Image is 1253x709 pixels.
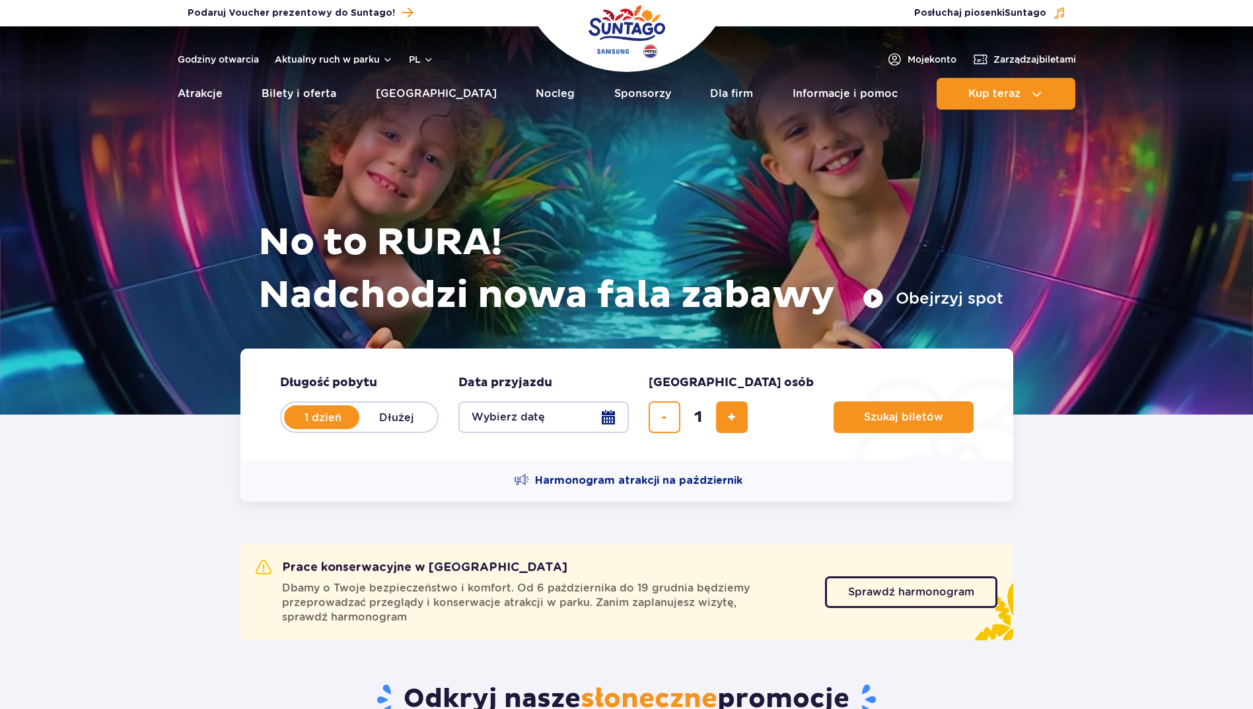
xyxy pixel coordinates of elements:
a: Atrakcje [178,78,223,110]
a: Mojekonto [886,51,956,67]
a: Podaruj Voucher prezentowy do Suntago! [188,4,413,22]
a: Dla firm [710,78,753,110]
button: Aktualny ruch w parku [275,54,393,65]
a: Sprawdź harmonogram [825,576,997,608]
span: Szukaj biletów [864,411,943,423]
button: Kup teraz [937,78,1075,110]
a: [GEOGRAPHIC_DATA] [376,78,497,110]
span: [GEOGRAPHIC_DATA] osób [649,375,814,391]
a: Sponsorzy [614,78,671,110]
span: Harmonogram atrakcji na październik [535,473,742,488]
a: Zarządzajbiletami [972,51,1076,67]
span: Długość pobytu [280,375,377,391]
a: Harmonogram atrakcji na październik [514,473,742,489]
label: Dłużej [359,403,435,431]
button: usuń bilet [649,401,680,433]
input: liczba biletów [682,401,714,433]
label: 1 dzień [285,403,361,431]
a: Informacje i pomoc [793,78,898,110]
button: dodaj bilet [716,401,748,433]
span: Data przyjazdu [458,375,552,391]
h2: Prace konserwacyjne w [GEOGRAPHIC_DATA] [256,560,567,576]
span: Suntago [1005,9,1046,18]
button: Szukaj biletów [834,401,974,433]
button: Wybierz datę [458,401,629,433]
button: Obejrzyj spot [863,288,1003,309]
a: Godziny otwarcia [178,53,259,66]
span: Podaruj Voucher prezentowy do Suntago! [188,7,395,20]
a: Nocleg [536,78,575,110]
span: Zarządzaj biletami [993,53,1076,66]
span: Dbamy o Twoje bezpieczeństwo i komfort. Od 6 października do 19 grudnia będziemy przeprowadzać pr... [282,581,809,625]
form: Planowanie wizyty w Park of Poland [240,349,1013,459]
button: pl [409,53,434,66]
h1: No to RURA! Nadchodzi nowa fala zabawy [258,217,1003,322]
button: Posłuchaj piosenkiSuntago [914,7,1066,20]
span: Posłuchaj piosenki [914,7,1046,20]
span: Kup teraz [968,88,1020,100]
span: Sprawdź harmonogram [848,587,974,597]
span: Moje konto [908,53,956,66]
a: Bilety i oferta [262,78,336,110]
